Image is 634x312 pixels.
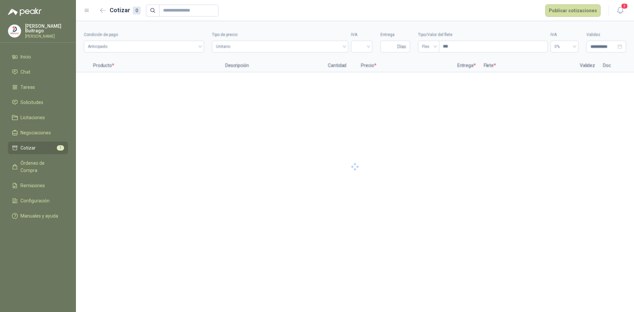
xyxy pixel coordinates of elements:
a: Negociaciones [8,126,68,139]
a: Configuración [8,194,68,207]
span: Manuales y ayuda [20,212,58,220]
span: Cotizar [20,144,36,152]
span: Tareas [20,84,35,91]
a: Tareas [8,81,68,93]
a: Inicio [8,51,68,63]
span: Negociaciones [20,129,51,136]
span: Inicio [20,53,31,60]
p: [PERSON_NAME] [25,34,68,38]
img: Company Logo [8,25,21,37]
span: Solicitudes [20,99,43,106]
h2: Cotizar [110,6,141,15]
a: Solicitudes [8,96,68,109]
span: Licitaciones [20,114,45,121]
a: Manuales y ayuda [8,210,68,222]
a: Órdenes de Compra [8,157,68,177]
p: [PERSON_NAME] Buitrago [25,24,68,33]
span: Remisiones [20,182,45,189]
a: Remisiones [8,179,68,192]
span: Chat [20,68,30,76]
span: 1 [57,145,64,151]
button: Publicar cotizaciones [545,4,601,17]
a: Cotizar1 [8,142,68,154]
div: 0 [133,7,141,15]
span: Configuración [20,197,50,204]
a: Chat [8,66,68,78]
span: Órdenes de Compra [20,159,62,174]
button: 3 [614,5,626,17]
img: Logo peakr [8,8,42,16]
span: 3 [621,3,628,9]
a: Licitaciones [8,111,68,124]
